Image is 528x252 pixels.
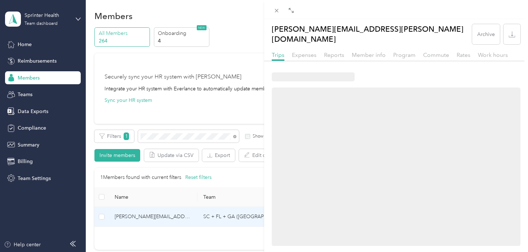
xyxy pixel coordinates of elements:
[352,51,386,58] span: Member info
[393,51,416,58] span: Program
[478,51,508,58] span: Work hours
[423,51,449,58] span: Commute
[272,24,472,44] p: [PERSON_NAME][EMAIL_ADDRESS][PERSON_NAME][DOMAIN_NAME]
[488,212,528,252] iframe: Everlance-gr Chat Button Frame
[324,51,344,58] span: Reports
[472,24,500,44] button: Archive
[272,51,284,58] span: Trips
[457,51,470,58] span: Rates
[292,51,316,58] span: Expenses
